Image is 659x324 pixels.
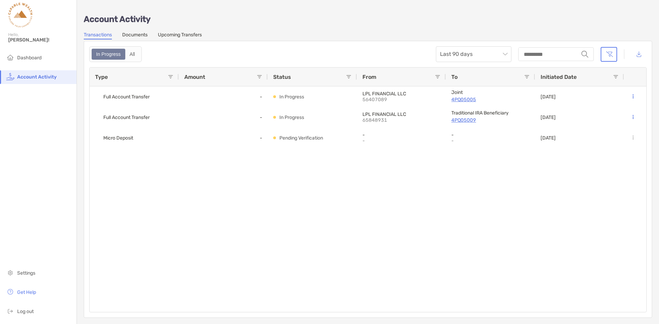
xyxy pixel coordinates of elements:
img: Zoe Logo [8,3,33,27]
span: Full Account Transfer [103,91,150,103]
p: [DATE] [541,135,556,141]
p: - [362,132,440,138]
img: input icon [581,51,588,58]
span: Last 90 days [440,47,507,62]
img: logout icon [6,307,14,315]
span: Full Account Transfer [103,112,150,123]
p: - [451,132,530,138]
p: Account Activity [84,15,652,24]
p: LPL FINANCIAL LLC [362,111,440,117]
span: Settings [17,270,35,276]
img: activity icon [6,72,14,81]
div: - [179,107,268,128]
img: get-help icon [6,288,14,296]
a: Transactions [84,32,112,39]
p: [DATE] [541,115,556,120]
p: - [362,138,411,144]
p: In Progress [279,93,304,101]
p: 65848931 [362,117,411,123]
span: Account Activity [17,74,57,80]
span: Get Help [17,289,36,295]
div: - [179,86,268,107]
span: Log out [17,309,34,314]
p: In Progress [279,113,304,122]
p: [DATE] [541,94,556,100]
a: Documents [122,32,148,39]
span: Micro Deposit [103,132,133,144]
span: Dashboard [17,55,42,61]
span: To [451,74,458,80]
span: Initiated Date [541,74,577,80]
p: - [451,138,499,144]
p: Traditional IRA Beneficiary [451,110,530,116]
a: 4PQ05005 [451,95,530,104]
button: Clear filters [601,47,617,62]
a: Upcoming Transfers [158,32,202,39]
a: 4PQ05009 [451,116,530,124]
p: LPL FINANCIAL LLC [362,91,440,97]
span: [PERSON_NAME]! [8,37,72,43]
span: Status [273,74,291,80]
div: All [126,49,139,59]
p: 56407089 [362,97,411,103]
p: Joint [451,89,530,95]
img: settings icon [6,268,14,277]
span: Amount [184,74,205,80]
span: Type [95,74,108,80]
div: segmented control [89,46,142,62]
span: From [362,74,376,80]
p: Pending Verification [279,134,323,142]
div: In Progress [92,49,125,59]
div: - [179,128,268,148]
img: household icon [6,53,14,61]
